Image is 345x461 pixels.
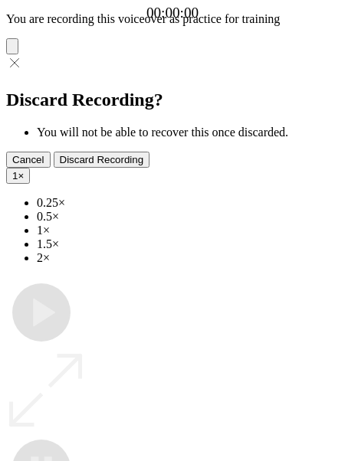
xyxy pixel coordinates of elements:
li: 0.25× [37,196,339,210]
p: You are recording this voiceover as practice for training [6,12,339,26]
button: Discard Recording [54,152,150,168]
a: 00:00:00 [146,5,199,21]
h2: Discard Recording? [6,90,339,110]
li: 1× [37,224,339,237]
li: 2× [37,251,339,265]
button: Cancel [6,152,51,168]
button: 1× [6,168,30,184]
li: 0.5× [37,210,339,224]
span: 1 [12,170,18,181]
li: 1.5× [37,237,339,251]
li: You will not be able to recover this once discarded. [37,126,339,139]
